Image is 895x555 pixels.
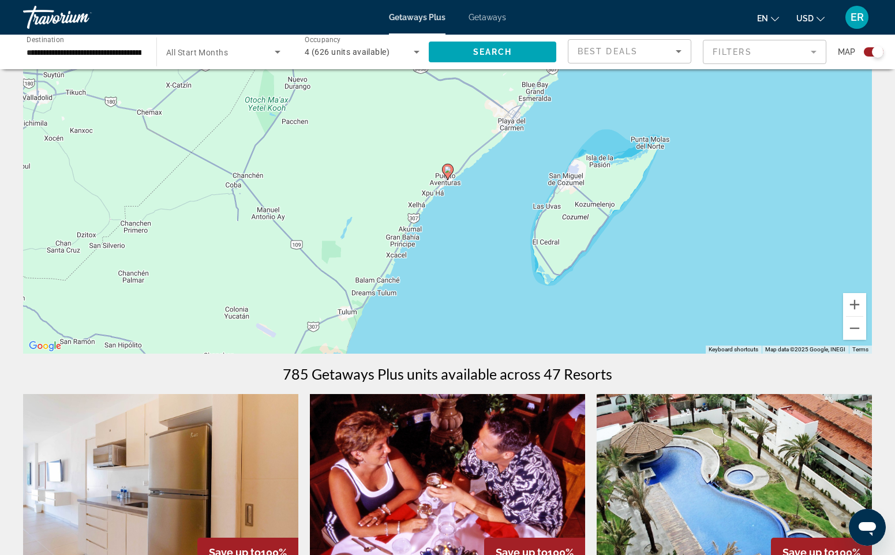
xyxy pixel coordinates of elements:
[26,339,64,354] a: Open this area in Google Maps (opens a new window)
[305,36,341,44] span: Occupancy
[389,13,445,22] a: Getaways Plus
[473,47,512,57] span: Search
[709,346,758,354] button: Keyboard shortcuts
[23,2,138,32] a: Travorium
[578,44,681,58] mat-select: Sort by
[849,509,886,546] iframe: Button to launch messaging window
[26,339,64,354] img: Google
[851,12,864,23] span: ER
[429,42,556,62] button: Search
[578,47,638,56] span: Best Deals
[283,365,612,382] h1: 785 Getaways Plus units available across 47 Resorts
[703,39,826,65] button: Filter
[852,346,868,352] a: Terms (opens in new tab)
[842,5,872,29] button: User Menu
[166,48,228,57] span: All Start Months
[757,14,768,23] span: en
[757,10,779,27] button: Change language
[765,346,845,352] span: Map data ©2025 Google, INEGI
[27,35,64,43] span: Destination
[796,10,825,27] button: Change currency
[843,293,866,316] button: Zoom in
[838,44,855,60] span: Map
[305,47,390,57] span: 4 (626 units available)
[796,14,814,23] span: USD
[469,13,506,22] a: Getaways
[843,317,866,340] button: Zoom out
